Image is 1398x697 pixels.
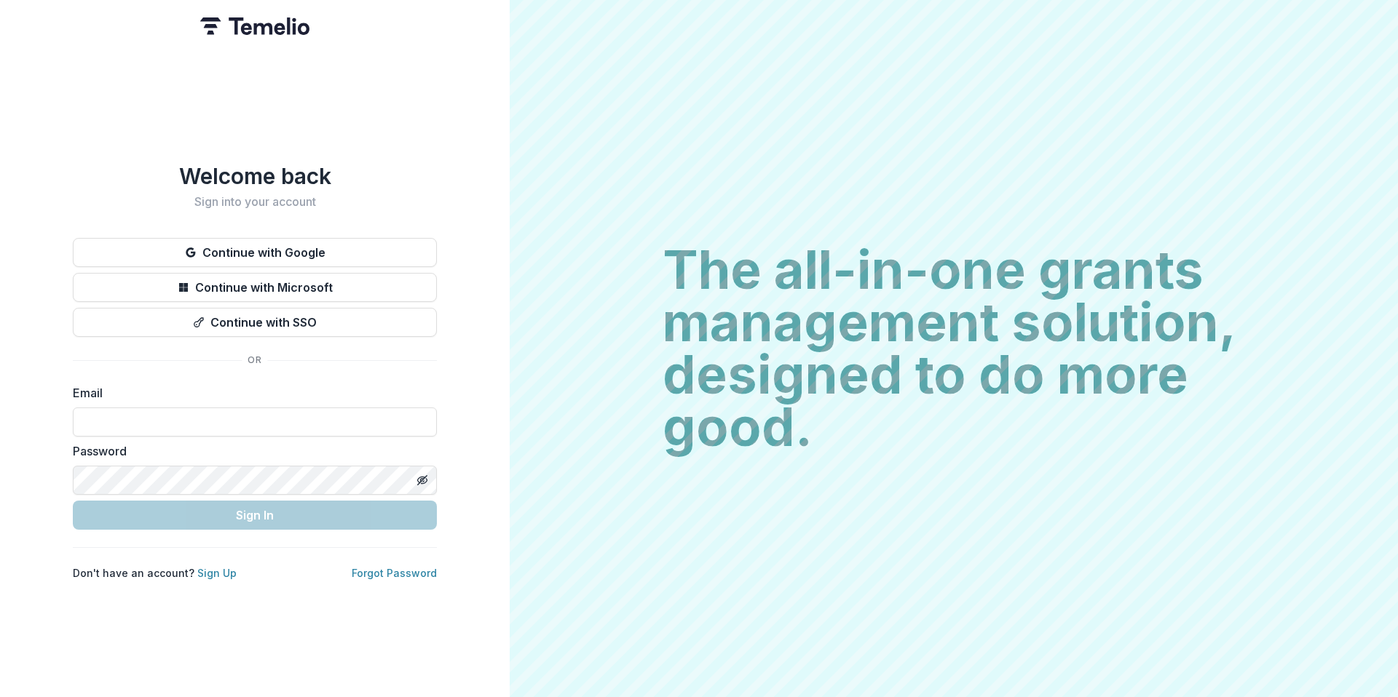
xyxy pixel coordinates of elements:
[73,565,237,581] p: Don't have an account?
[73,273,437,302] button: Continue with Microsoft
[73,163,437,189] h1: Welcome back
[200,17,309,35] img: Temelio
[73,442,428,460] label: Password
[197,567,237,579] a: Sign Up
[352,567,437,579] a: Forgot Password
[73,238,437,267] button: Continue with Google
[73,384,428,402] label: Email
[411,469,434,492] button: Toggle password visibility
[73,308,437,337] button: Continue with SSO
[73,195,437,209] h2: Sign into your account
[73,501,437,530] button: Sign In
